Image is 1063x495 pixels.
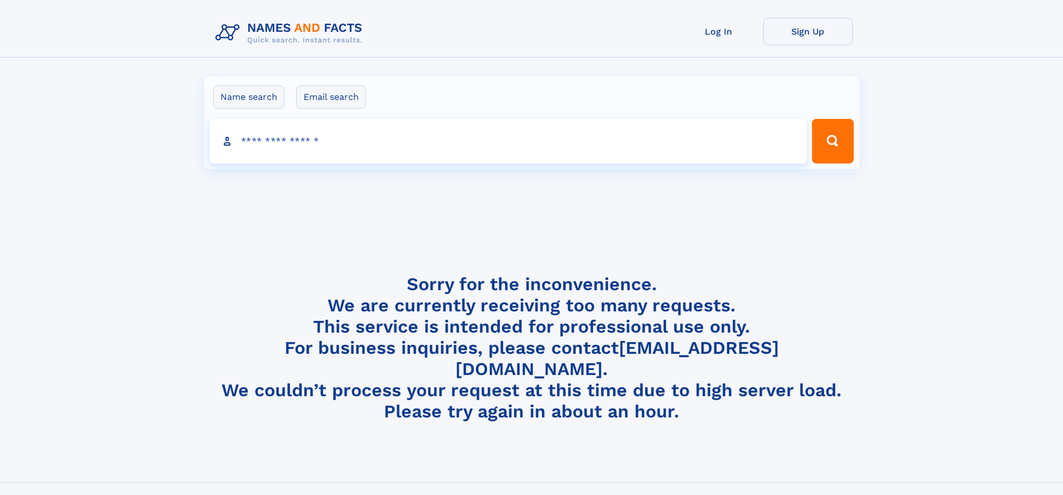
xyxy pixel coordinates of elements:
[211,18,372,48] img: Logo Names and Facts
[211,273,853,422] h4: Sorry for the inconvenience. We are currently receiving too many requests. This service is intend...
[812,119,853,164] button: Search Button
[455,337,779,379] a: [EMAIL_ADDRESS][DOMAIN_NAME]
[296,85,366,109] label: Email search
[763,18,853,45] a: Sign Up
[674,18,763,45] a: Log In
[210,119,807,164] input: search input
[213,85,285,109] label: Name search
